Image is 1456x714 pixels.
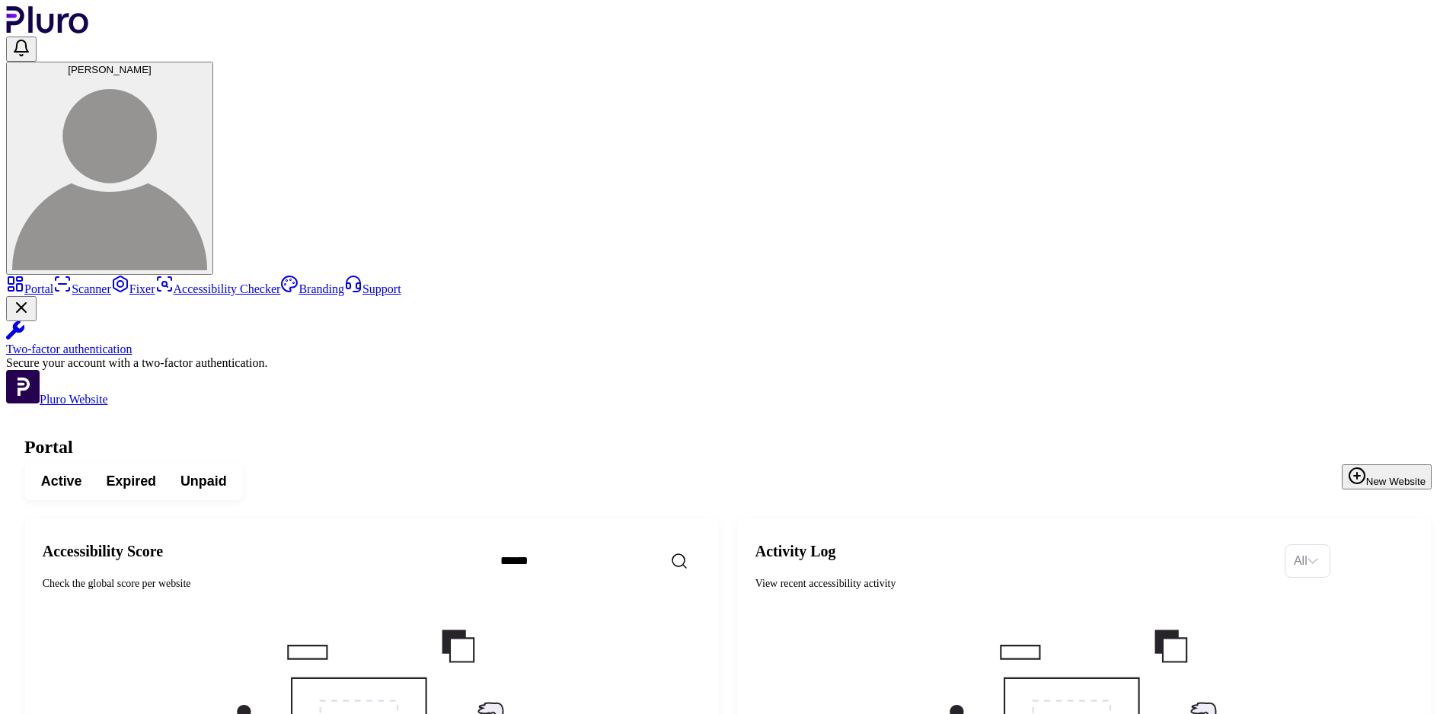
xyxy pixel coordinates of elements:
[168,468,239,496] button: Unpaid
[12,75,207,270] img: נתנאל עמוס
[488,545,749,577] input: Search
[53,282,111,295] a: Scanner
[68,64,152,75] span: [PERSON_NAME]
[94,468,168,496] button: Expired
[1285,544,1330,578] div: Set sorting
[29,468,94,496] button: Active
[6,282,53,295] a: Portal
[6,356,1450,370] div: Secure your account with a two-factor authentication.
[180,473,227,491] span: Unpaid
[6,62,213,275] button: [PERSON_NAME]נתנאל עמוס
[24,437,1432,457] h1: Portal
[344,282,401,295] a: Support
[6,23,89,36] a: Logo
[755,543,1272,561] h2: Activity Log
[6,275,1450,406] aside: Sidebar menu
[6,37,37,62] button: Open notifications, you have undefined new notifications
[43,576,477,591] div: Check the global score per website
[106,473,156,491] span: Expired
[6,321,1450,356] a: Two-factor authentication
[6,343,1450,356] div: Two-factor authentication
[155,282,281,295] a: Accessibility Checker
[41,473,82,491] span: Active
[6,296,37,321] button: Close Two-factor authentication notification
[1342,464,1432,489] button: New Website
[6,393,108,406] a: Open Pluro Website
[111,282,155,295] a: Fixer
[755,576,1272,591] div: View recent accessibility activity
[43,543,477,561] h2: Accessibility Score
[280,282,344,295] a: Branding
